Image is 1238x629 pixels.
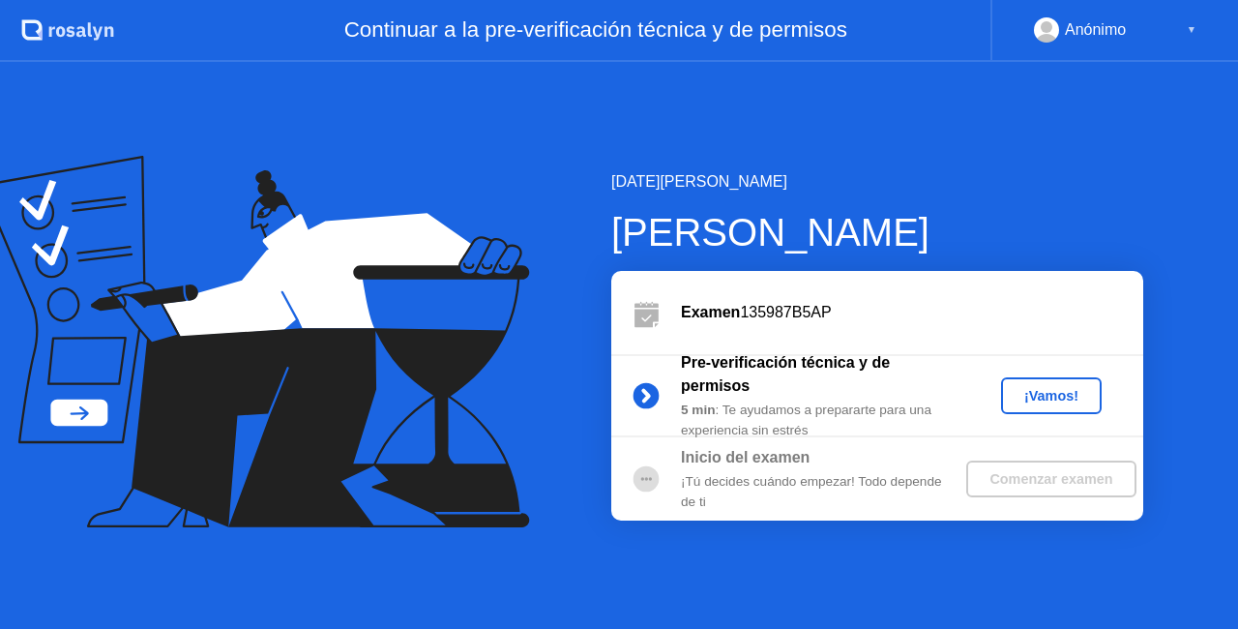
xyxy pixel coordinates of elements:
div: ¡Vamos! [1009,388,1094,404]
div: [DATE][PERSON_NAME] [611,170,1143,194]
button: Comenzar examen [966,461,1135,497]
b: 5 min [681,403,716,417]
b: Inicio del examen [681,449,810,465]
div: ▼ [1187,17,1196,43]
div: Comenzar examen [974,471,1128,487]
b: Pre-verificación técnica y de permisos [681,354,890,394]
div: [PERSON_NAME] [611,203,1143,261]
div: Anónimo [1065,17,1126,43]
div: 135987B5AP [681,301,1143,324]
div: : Te ayudamos a prepararte para una experiencia sin estrés [681,401,959,440]
b: Examen [681,304,740,320]
div: ¡Tú decides cuándo empezar! Todo depende de ti [681,472,959,512]
button: ¡Vamos! [1001,377,1102,414]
